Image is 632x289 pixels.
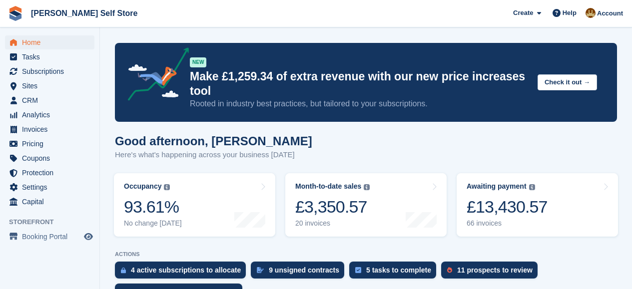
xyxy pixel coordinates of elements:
span: Pricing [22,137,82,151]
a: menu [5,35,94,49]
span: Tasks [22,50,82,64]
div: 9 unsigned contracts [269,266,339,274]
div: 20 invoices [295,219,370,228]
div: 5 tasks to complete [366,266,431,274]
img: icon-info-grey-7440780725fd019a000dd9b08b2336e03edf1995a4989e88bcd33f0948082b44.svg [529,184,535,190]
span: Home [22,35,82,49]
img: task-75834270c22a3079a89374b754ae025e5fb1db73e45f91037f5363f120a921f8.svg [355,267,361,273]
span: Storefront [9,217,99,227]
a: 5 tasks to complete [349,262,441,284]
span: Sites [22,79,82,93]
a: menu [5,93,94,107]
a: Awaiting payment £13,430.57 66 invoices [457,173,618,237]
span: Coupons [22,151,82,165]
div: Awaiting payment [467,182,527,191]
img: contract_signature_icon-13c848040528278c33f63329250d36e43548de30e8caae1d1a13099fd9432cc5.svg [257,267,264,273]
div: 93.61% [124,197,182,217]
div: NEW [190,57,206,67]
a: [PERSON_NAME] Self Store [27,5,141,21]
span: Invoices [22,122,82,136]
div: Month-to-date sales [295,182,361,191]
img: icon-info-grey-7440780725fd019a000dd9b08b2336e03edf1995a4989e88bcd33f0948082b44.svg [364,184,370,190]
a: menu [5,195,94,209]
div: Occupancy [124,182,161,191]
div: £3,350.57 [295,197,370,217]
a: 4 active subscriptions to allocate [115,262,251,284]
span: Help [563,8,577,18]
span: Settings [22,180,82,194]
img: stora-icon-8386f47178a22dfd0bd8f6a31ec36ba5ce8667c1dd55bd0f319d3a0aa187defe.svg [8,6,23,21]
img: prospect-51fa495bee0391a8d652442698ab0144808aea92771e9ea1ae160a38d050c398.svg [447,267,452,273]
a: 9 unsigned contracts [251,262,349,284]
span: Booking Portal [22,230,82,244]
span: CRM [22,93,82,107]
a: menu [5,50,94,64]
img: icon-info-grey-7440780725fd019a000dd9b08b2336e03edf1995a4989e88bcd33f0948082b44.svg [164,184,170,190]
div: No change [DATE] [124,219,182,228]
button: Check it out → [538,74,597,91]
a: Preview store [82,231,94,243]
a: Month-to-date sales £3,350.57 20 invoices [285,173,447,237]
h1: Good afternoon, [PERSON_NAME] [115,134,312,148]
a: menu [5,122,94,136]
a: menu [5,151,94,165]
a: menu [5,108,94,122]
span: Create [513,8,533,18]
a: 11 prospects to review [441,262,543,284]
span: Capital [22,195,82,209]
span: Analytics [22,108,82,122]
span: Account [597,8,623,18]
p: Here's what's happening across your business [DATE] [115,149,312,161]
img: Tom Kingston [586,8,596,18]
span: Subscriptions [22,64,82,78]
div: 4 active subscriptions to allocate [131,266,241,274]
a: menu [5,180,94,194]
p: Rooted in industry best practices, but tailored to your subscriptions. [190,98,530,109]
div: 66 invoices [467,219,548,228]
img: price-adjustments-announcement-icon-8257ccfd72463d97f412b2fc003d46551f7dbcb40ab6d574587a9cd5c0d94... [119,47,189,104]
a: menu [5,79,94,93]
span: Protection [22,166,82,180]
p: Make £1,259.34 of extra revenue with our new price increases tool [190,69,530,98]
a: menu [5,64,94,78]
div: £13,430.57 [467,197,548,217]
a: Occupancy 93.61% No change [DATE] [114,173,275,237]
p: ACTIONS [115,251,617,258]
a: menu [5,230,94,244]
a: menu [5,137,94,151]
a: menu [5,166,94,180]
img: active_subscription_to_allocate_icon-d502201f5373d7db506a760aba3b589e785aa758c864c3986d89f69b8ff3... [121,267,126,274]
div: 11 prospects to review [457,266,533,274]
